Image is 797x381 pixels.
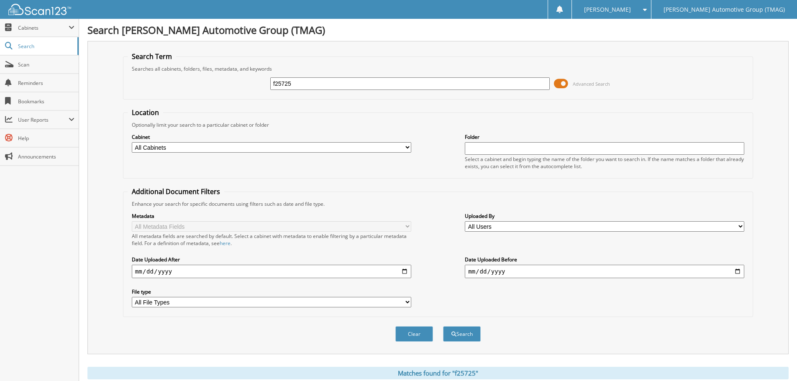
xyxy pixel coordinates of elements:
[465,156,744,170] div: Select a cabinet and begin typing the name of the folder you want to search in. If the name match...
[128,187,224,196] legend: Additional Document Filters
[132,133,411,141] label: Cabinet
[128,52,176,61] legend: Search Term
[18,79,74,87] span: Reminders
[128,65,748,72] div: Searches all cabinets, folders, files, metadata, and keywords
[18,61,74,68] span: Scan
[18,24,69,31] span: Cabinets
[465,212,744,220] label: Uploaded By
[128,200,748,207] div: Enhance your search for specific documents using filters such as date and file type.
[443,326,481,342] button: Search
[18,43,73,50] span: Search
[132,212,411,220] label: Metadata
[132,256,411,263] label: Date Uploaded After
[87,23,789,37] h1: Search [PERSON_NAME] Automotive Group (TMAG)
[18,153,74,160] span: Announcements
[584,7,631,12] span: [PERSON_NAME]
[465,265,744,278] input: end
[573,81,610,87] span: Advanced Search
[395,326,433,342] button: Clear
[132,288,411,295] label: File type
[18,116,69,123] span: User Reports
[18,98,74,105] span: Bookmarks
[128,108,163,117] legend: Location
[87,367,789,379] div: Matches found for "f25725"
[8,4,71,15] img: scan123-logo-white.svg
[18,135,74,142] span: Help
[220,240,231,247] a: here
[465,133,744,141] label: Folder
[465,256,744,263] label: Date Uploaded Before
[128,121,748,128] div: Optionally limit your search to a particular cabinet or folder
[664,7,785,12] span: [PERSON_NAME] Automotive Group (TMAG)
[132,233,411,247] div: All metadata fields are searched by default. Select a cabinet with metadata to enable filtering b...
[132,265,411,278] input: start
